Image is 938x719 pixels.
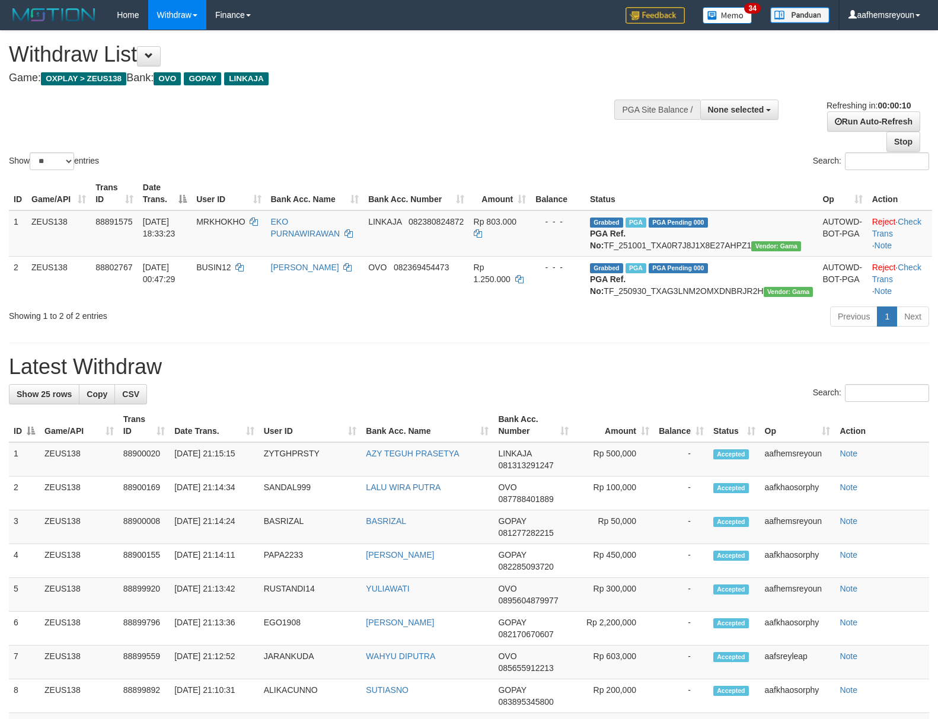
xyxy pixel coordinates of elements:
[271,263,339,272] a: [PERSON_NAME]
[469,177,531,210] th: Amount: activate to sort column ascending
[119,477,170,510] td: 88900169
[498,494,553,504] span: Copy 087788401889 to clipboard
[573,408,654,442] th: Amount: activate to sort column ascending
[95,263,132,272] span: 88802767
[361,408,493,442] th: Bank Acc. Name: activate to sort column ascending
[760,544,835,578] td: aafkhaosorphy
[9,384,79,404] a: Show 25 rows
[760,645,835,679] td: aafsreyleap
[9,210,27,257] td: 1
[626,7,685,24] img: Feedback.jpg
[40,544,119,578] td: ZEUS138
[41,72,126,85] span: OXPLAY > ZEUS138
[654,408,709,442] th: Balance: activate to sort column ascending
[196,263,231,272] span: BUSIN12
[95,217,132,226] span: 88891575
[573,477,654,510] td: Rp 100,000
[9,43,614,66] h1: Withdraw List
[259,477,362,510] td: SANDAL999
[498,618,526,627] span: GOPAY
[40,510,119,544] td: ZEUS138
[818,210,867,257] td: AUTOWD-BOT-PGA
[867,177,932,210] th: Action
[143,217,176,238] span: [DATE] 18:33:23
[875,286,892,296] a: Note
[259,645,362,679] td: JARANKUDA
[119,408,170,442] th: Trans ID: activate to sort column ascending
[154,72,181,85] span: OVO
[363,177,468,210] th: Bank Acc. Number: activate to sort column ascending
[184,72,221,85] span: GOPAY
[840,618,857,627] a: Note
[170,408,259,442] th: Date Trans.: activate to sort column ascending
[760,510,835,544] td: aafhemsreyoun
[9,177,27,210] th: ID
[170,477,259,510] td: [DATE] 21:14:34
[366,482,441,492] a: LALU WIRA PUTRA
[271,217,340,238] a: EKO PURNAWIRAWAN
[17,389,72,399] span: Show 25 rows
[9,355,929,379] h1: Latest Withdraw
[498,461,553,470] span: Copy 081313291247 to clipboard
[366,550,434,560] a: [PERSON_NAME]
[700,100,779,120] button: None selected
[590,274,626,296] b: PGA Ref. No:
[649,218,708,228] span: PGA Pending
[170,442,259,477] td: [DATE] 21:15:15
[845,384,929,402] input: Search:
[872,263,921,284] a: Check Trans
[9,510,40,544] td: 3
[259,408,362,442] th: User ID: activate to sort column ascending
[760,679,835,713] td: aafkhaosorphy
[886,132,920,152] a: Stop
[867,256,932,302] td: · ·
[259,442,362,477] td: ZYTGHPRSTY
[79,384,115,404] a: Copy
[585,177,818,210] th: Status
[9,442,40,477] td: 1
[585,256,818,302] td: TF_250930_TXAG3LNM2OMXDNBRJR2H
[27,256,91,302] td: ZEUS138
[366,584,409,593] a: YULIAWATI
[119,544,170,578] td: 88900155
[531,177,585,210] th: Balance
[498,697,553,707] span: Copy 083895345800 to clipboard
[119,612,170,645] td: 88899796
[813,384,929,402] label: Search:
[259,510,362,544] td: BASRIZAL
[493,408,573,442] th: Bank Acc. Number: activate to sort column ascending
[585,210,818,257] td: TF_251001_TXA0R7J8J1X8E27AHPZ1
[91,177,138,210] th: Trans ID: activate to sort column ascending
[626,263,646,273] span: Marked by aafsreyleap
[9,477,40,510] td: 2
[751,241,801,251] span: Vendor URL: https://trx31.1velocity.biz
[875,241,892,250] a: Note
[259,612,362,645] td: EGO1908
[840,584,857,593] a: Note
[713,449,749,459] span: Accepted
[9,645,40,679] td: 7
[818,177,867,210] th: Op: activate to sort column ascending
[119,679,170,713] td: 88899892
[840,449,857,458] a: Note
[654,612,709,645] td: -
[9,305,382,322] div: Showing 1 to 2 of 2 entries
[713,618,749,628] span: Accepted
[409,217,464,226] span: Copy 082380824872 to clipboard
[573,510,654,544] td: Rp 50,000
[119,510,170,544] td: 88900008
[878,101,911,110] strong: 00:00:10
[259,578,362,612] td: RUSTANDI14
[649,263,708,273] span: PGA Pending
[827,101,911,110] span: Refreshing in:
[9,6,99,24] img: MOTION_logo.png
[573,645,654,679] td: Rp 603,000
[840,685,857,695] a: Note
[498,584,516,593] span: OVO
[573,544,654,578] td: Rp 450,000
[474,217,516,226] span: Rp 803.000
[196,217,245,226] span: MRKHOKHO
[840,482,857,492] a: Note
[654,510,709,544] td: -
[9,612,40,645] td: 6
